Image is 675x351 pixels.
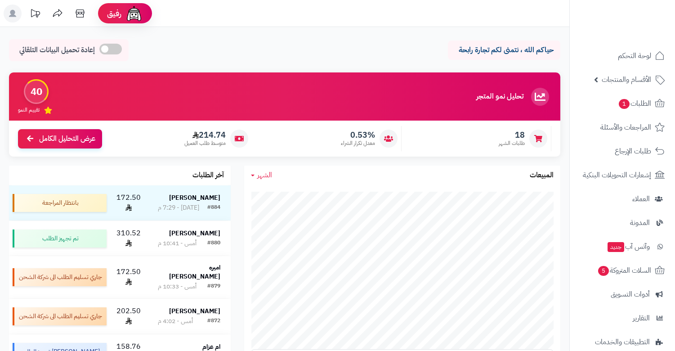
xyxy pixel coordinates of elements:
[24,4,46,25] a: تحديثات المنصة
[575,45,670,67] a: لوحة التحكم
[207,282,220,291] div: #879
[607,240,650,253] span: وآتس آب
[597,264,651,277] span: السلات المتروكة
[575,140,670,162] a: طلبات الإرجاع
[499,139,525,147] span: طلبات الشهر
[158,282,197,291] div: أمس - 10:33 م
[341,130,375,140] span: 0.53%
[207,239,220,248] div: #880
[13,194,107,212] div: بانتظار المراجعة
[192,171,224,180] h3: آخر الطلبات
[169,263,220,281] strong: اميره [PERSON_NAME]
[575,117,670,138] a: المراجعات والأسئلة
[575,283,670,305] a: أدوات التسويق
[110,299,148,334] td: 202.50
[110,185,148,220] td: 172.50
[600,121,651,134] span: المراجعات والأسئلة
[207,203,220,212] div: #884
[13,307,107,325] div: جاري تسليم الطلب الى شركة الشحن
[125,4,143,22] img: ai-face.png
[158,317,193,326] div: أمس - 4:02 م
[184,130,226,140] span: 214.74
[13,268,107,286] div: جاري تسليم الطلب الى شركة الشحن
[455,45,554,55] p: حياكم الله ، نتمنى لكم تجارة رابحة
[575,164,670,186] a: إشعارات التحويلات البنكية
[169,229,220,238] strong: [PERSON_NAME]
[19,45,95,55] span: إعادة تحميل البيانات التلقائي
[107,8,121,19] span: رفيق
[158,239,197,248] div: أمس - 10:41 م
[13,229,107,247] div: تم تجهيز الطلب
[575,93,670,114] a: الطلبات1
[499,130,525,140] span: 18
[615,145,651,157] span: طلبات الإرجاع
[583,169,651,181] span: إشعارات التحويلات البنكية
[169,193,220,202] strong: [PERSON_NAME]
[575,188,670,210] a: العملاء
[619,99,630,109] span: 1
[110,221,148,256] td: 310.52
[476,93,523,101] h3: تحليل نمو المتجر
[184,139,226,147] span: متوسط طلب العميل
[618,49,651,62] span: لوحة التحكم
[602,73,651,86] span: الأقسام والمنتجات
[18,129,102,148] a: عرض التحليل الكامل
[530,171,554,180] h3: المبيعات
[575,212,670,234] a: المدونة
[169,306,220,316] strong: [PERSON_NAME]
[207,317,220,326] div: #872
[630,216,650,229] span: المدونة
[575,236,670,257] a: وآتس آبجديد
[18,106,40,114] span: تقييم النمو
[341,139,375,147] span: معدل تكرار الشراء
[633,312,650,324] span: التقارير
[110,256,148,298] td: 172.50
[632,193,650,205] span: العملاء
[158,203,199,212] div: [DATE] - 7:29 م
[257,170,272,180] span: الشهر
[611,288,650,301] span: أدوات التسويق
[39,134,95,144] span: عرض التحليل الكامل
[595,336,650,348] span: التطبيقات والخدمات
[251,170,272,180] a: الشهر
[608,242,624,252] span: جديد
[598,266,609,276] span: 5
[575,307,670,329] a: التقارير
[618,97,651,110] span: الطلبات
[575,260,670,281] a: السلات المتروكة5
